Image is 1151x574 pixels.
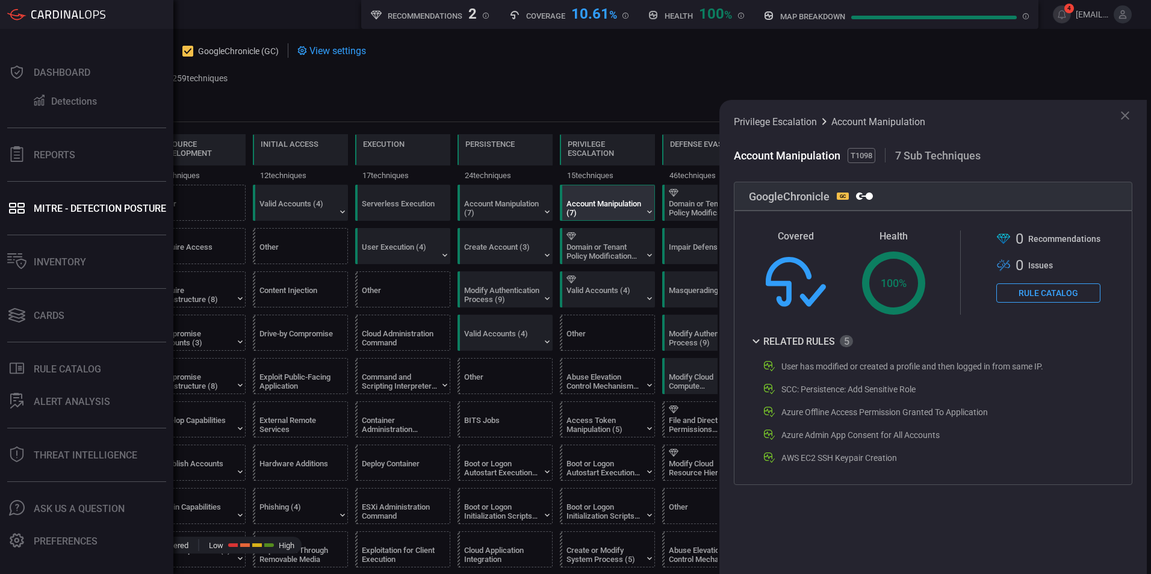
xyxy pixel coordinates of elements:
[259,329,335,347] div: Drive-by Compromise
[355,445,450,481] div: T1610: Deploy Container (Not covered)
[253,271,348,307] div: T1659: Content Injection (Not covered)
[150,315,246,351] div: T1586: Compromise Accounts (Not covered)
[34,363,101,375] font: Rule Catalog
[662,315,757,351] div: T1556: Modify Authentication Process
[34,310,64,321] font: Cards
[831,116,925,128] span: Account Manipulation
[464,372,539,390] div: Other
[526,11,565,20] h5: Coverage
[362,242,437,261] div: User Execution (4)
[150,401,246,437] div: T1587: Develop Capabilities (Not covered)
[355,531,450,567] div: T1203: Exploitation for Client Execution (Not covered)
[458,134,553,185] div: TA0003: Persistence
[253,401,348,437] div: T1133: External Remote Services (Not covered)
[669,286,744,304] div: Masquerading (11)
[566,502,642,520] div: Boot or Logon Initialization Scripts (5)
[566,546,642,564] div: Create or Modify System Process (5)
[781,453,897,463] div: AWS EC2 SSH Keypair Creation
[734,182,1132,211] div: GoogleChronicle
[781,362,1043,371] div: User has modified or created a profile and then logged in from same IP.
[862,252,925,315] div: 100 %
[362,502,437,520] div: ESXi Administration Command
[669,199,744,217] div: Domain or Tenant Policy Modification (2)
[566,199,642,217] div: Account Manipulation (7)
[253,488,348,524] div: T1566: Phishing (Not covered)
[464,546,539,564] div: Cloud Application Integration
[150,488,246,524] div: T1588: Obtain Capabilities (Not covered)
[464,502,539,520] div: Boot or Logon Initialization Scripts (5)
[198,46,279,56] span: GoogleChronicle (GC)
[1076,10,1109,19] span: [EMAIL_ADDRESS][DOMAIN_NAME]
[309,45,366,57] span: View settings
[566,329,642,347] div: Other
[662,134,757,185] div: TA0005: Defense Evasion
[34,67,90,78] font: Dashboard
[259,459,335,477] div: Hardware Additions
[157,372,232,390] div: Compromise Infrastructure (8)
[150,445,246,481] div: T1585: Establish Accounts (Not covered)
[362,459,437,477] div: Deploy Container
[51,96,97,107] font: Detections
[560,165,655,185] div: 15 techniques
[465,140,515,149] div: Persistence
[780,12,845,21] h5: map breakdown
[362,416,437,434] div: Container Administration Command
[253,165,348,185] div: 12 techniques
[464,459,539,477] div: Boot or Logon Autostart Execution (14)
[560,488,655,524] div: T1037: Boot or Logon Initialization Scripts (Not covered)
[458,358,553,394] div: Other (Not covered)
[609,8,617,21] span: %
[662,401,757,437] div: T1222: File and Directory Permissions Modification
[560,228,655,264] div: T1484: Domain or Tenant Policy Modification
[122,73,228,83] p: Showing 259 / 259 techniques
[34,396,110,407] font: ALERT ANALYSIS
[157,242,232,261] div: Acquire Access
[209,541,223,550] span: Low
[388,11,462,20] h5: Recommendations
[355,358,450,394] div: T1059: Command and Scripting Interpreter (Not covered)
[1064,4,1074,13] span: 4
[362,286,437,304] div: Other
[362,199,437,217] div: Serverless Execution
[458,401,553,437] div: T1197: BITS Jobs (Not covered)
[670,140,736,149] div: Defense Evasion
[297,43,366,58] div: View settings
[665,11,693,20] h5: Health
[571,5,617,20] div: 10.61
[157,329,232,347] div: Compromise Accounts (3)
[464,199,539,217] div: Account Manipulation (7)
[261,140,318,149] div: Initial Access
[253,315,348,351] div: T1189: Drive-by Compromise (Not covered)
[279,541,294,550] span: High
[669,372,744,390] div: Modify Cloud Compute Infrastructure (5)
[662,488,757,524] div: Other (Not covered)
[662,271,757,307] div: T1036: Masquerading
[560,271,655,307] div: T1078: Valid Accounts
[468,5,477,20] div: 2
[458,315,553,351] div: T1078: Valid Accounts
[458,445,553,481] div: T1547: Boot or Logon Autostart Execution (Not covered)
[34,503,125,514] font: Ask Us A Question
[734,116,817,128] span: Privilege Escalation
[1016,230,1023,247] span: 0
[699,5,732,20] div: 100
[662,531,757,567] div: T1548: Abuse Elevation Control Mechanism (Not covered)
[749,334,853,348] button: Related Rules
[253,185,348,221] div: T1078: Valid Accounts
[568,140,647,158] div: Privilege Escalation
[253,228,348,264] div: Other (Not covered)
[150,271,246,307] div: T1583: Acquire Infrastructure (Not covered)
[458,488,553,524] div: T1037: Boot or Logon Initialization Scripts (Not covered)
[259,372,335,390] div: Exploit Public-Facing Application
[880,230,908,242] span: Health
[560,401,655,437] div: T1134: Access Token Manipulation (Not covered)
[150,228,246,264] div: T1650: Acquire Access (Not covered)
[362,329,437,347] div: Cloud Administration Command
[458,165,553,185] div: 24 techniques
[157,502,232,520] div: Obtain Capabilities (7)
[157,286,232,304] div: Acquire Infrastructure (8)
[355,134,450,185] div: TA0002: Execution
[848,148,875,163] span: T1098
[566,286,642,304] div: Valid Accounts (4)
